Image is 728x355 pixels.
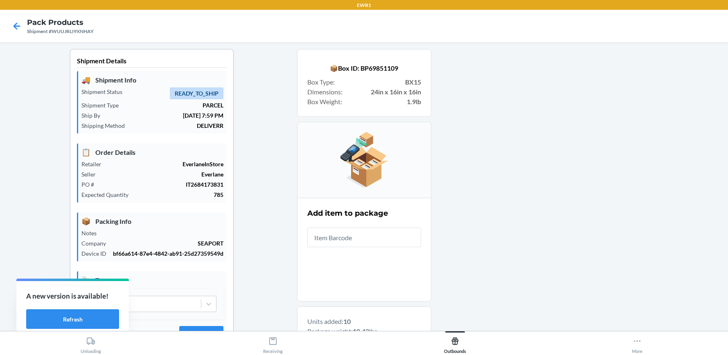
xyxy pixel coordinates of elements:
p: EverlaneInStore [108,160,223,168]
strong: BX15 [405,77,421,87]
p: Retailer [81,160,108,168]
p: Seller [81,170,102,179]
p: Tags [81,275,223,286]
b: 10 [343,317,351,325]
span: Box Weight : [307,97,342,107]
div: Receiving [263,333,283,354]
p: bf66a614-87e4-4842-ab91-25d27359549d [113,249,223,258]
span: Dimensions : [307,87,343,97]
div: Outbounds [444,333,466,354]
p: Shipment Status [81,87,129,96]
p: Shipping Method [81,121,131,130]
p: Package weight: lbs [307,326,421,336]
p: Order Details [81,147,223,158]
p: IT2684173831 [101,180,223,189]
p: Ship By [81,111,107,120]
p: 📦 Box ID: BP69851109 [307,63,421,73]
p: Packing Info [81,216,223,227]
strong: 24in x 16in x 16in [371,87,421,97]
p: DELIVERR [131,121,223,130]
span: 🏷️ [81,275,90,286]
p: Company [81,239,113,248]
button: Receiving [182,331,364,354]
input: Item Barcode [307,228,421,247]
div: More [632,333,642,354]
h4: Pack Products [27,17,94,28]
span: Box Type : [307,77,335,87]
p: Device ID [81,249,113,258]
p: Expected Quantity [81,190,135,199]
span: READY_TO_SHIP [170,87,223,99]
button: Submit Tags [179,326,223,346]
p: Everlane [102,170,223,179]
div: Shipment #WUUJRLI9XNHAY [27,28,94,35]
button: More [546,331,728,354]
p: Notes [81,229,103,237]
strong: 1.9lb [407,97,421,107]
button: Refresh [26,309,119,329]
p: Shipment Info [81,74,223,85]
p: EWR1 [357,2,371,9]
p: Units added: [307,317,421,326]
p: [DATE] 7:59 PM [107,111,223,120]
button: Outbounds [364,331,546,354]
p: A new version is available! [26,291,119,301]
p: PO # [81,180,101,189]
b: 10.42 [353,327,369,335]
h2: Add item to package [307,208,388,219]
span: 📦 [81,216,90,227]
p: Shipment Details [77,56,227,68]
p: 785 [135,190,223,199]
span: 🚚 [81,74,90,85]
span: 📋 [81,147,90,158]
p: SEAPORT [113,239,223,248]
div: Unloading [81,333,101,354]
p: Shipment Type [81,101,125,109]
p: PARCEL [125,101,223,109]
